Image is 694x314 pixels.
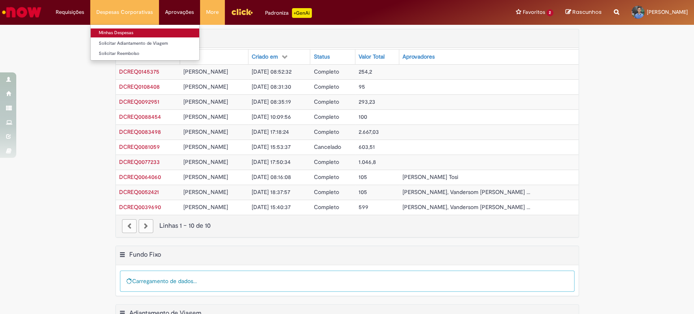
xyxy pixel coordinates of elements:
[119,251,126,261] button: Fundo Fixo Menu de contexto
[119,68,159,75] a: Abrir Registro: DCREQ0145375
[572,8,602,16] span: Rascunhos
[119,113,161,120] a: Abrir Registro: DCREQ0088454
[313,53,329,61] div: Status
[252,128,289,135] span: [DATE] 17:18:24
[119,158,160,166] span: DCREQ0077233
[252,53,278,61] div: Criado em
[566,9,602,16] a: Rascunhos
[359,128,379,135] span: 2.667,03
[120,270,574,292] div: Carregamento de dados...
[359,203,368,211] span: 599
[183,188,228,196] span: [PERSON_NAME]
[252,158,291,166] span: [DATE] 17:50:34
[119,83,160,90] a: Abrir Registro: DCREQ0108408
[252,173,291,181] span: [DATE] 08:16:08
[402,203,530,211] span: [PERSON_NAME], Vandersom [PERSON_NAME] ...
[183,143,228,150] span: [PERSON_NAME]
[359,83,365,90] span: 95
[119,158,160,166] a: Abrir Registro: DCREQ0077233
[313,68,339,75] span: Completo
[252,203,291,211] span: [DATE] 15:40:37
[359,158,376,166] span: 1.046,8
[1,4,43,20] img: ServiceNow
[313,173,339,181] span: Completo
[313,188,339,196] span: Completo
[119,188,159,196] span: DCREQ0052421
[90,24,200,61] ul: Despesas Corporativas
[183,113,228,120] span: [PERSON_NAME]
[359,53,385,61] div: Valor Total
[402,53,435,61] div: Aprovadores
[522,8,545,16] span: Favoritos
[359,68,372,75] span: 254,2
[183,98,228,105] span: [PERSON_NAME]
[91,28,199,37] a: Minhas Despesas
[119,203,161,211] a: Abrir Registro: DCREQ0039690
[165,8,194,16] span: Aprovações
[119,128,161,135] span: DCREQ0083498
[359,98,375,105] span: 293,23
[252,68,292,75] span: [DATE] 08:52:32
[313,158,339,166] span: Completo
[119,173,161,181] span: DCREQ0064060
[119,83,160,90] span: DCREQ0108408
[313,83,339,90] span: Completo
[183,83,228,90] span: [PERSON_NAME]
[252,113,291,120] span: [DATE] 10:09:56
[313,203,339,211] span: Completo
[206,8,219,16] span: More
[183,128,228,135] span: [PERSON_NAME]
[119,128,161,135] a: Abrir Registro: DCREQ0083498
[119,173,161,181] a: Abrir Registro: DCREQ0064060
[313,128,339,135] span: Completo
[313,98,339,105] span: Completo
[119,113,161,120] span: DCREQ0088454
[122,221,572,231] div: Linhas 1 − 10 de 10
[359,188,367,196] span: 105
[252,188,290,196] span: [DATE] 18:37:57
[231,6,253,18] img: click_logo_yellow_360x200.png
[91,39,199,48] a: Solicitar Adiantamento de Viagem
[313,113,339,120] span: Completo
[252,98,291,105] span: [DATE] 08:35:19
[313,143,341,150] span: Cancelado
[119,98,159,105] a: Abrir Registro: DCREQ0092951
[402,188,530,196] span: [PERSON_NAME], Vandersom [PERSON_NAME] ...
[359,173,367,181] span: 105
[119,98,159,105] span: DCREQ0092951
[183,173,228,181] span: [PERSON_NAME]
[546,9,553,16] span: 2
[116,215,579,237] nav: paginação
[252,83,291,90] span: [DATE] 08:31:30
[292,8,312,18] p: +GenAi
[119,68,159,75] span: DCREQ0145375
[359,143,375,150] span: 603,51
[119,203,161,211] span: DCREQ0039690
[119,188,159,196] a: Abrir Registro: DCREQ0052421
[56,8,84,16] span: Requisições
[119,143,160,150] span: DCREQ0081059
[359,113,367,120] span: 100
[647,9,688,15] span: [PERSON_NAME]
[91,49,199,58] a: Solicitar Reembolso
[96,8,153,16] span: Despesas Corporativas
[183,158,228,166] span: [PERSON_NAME]
[252,143,291,150] span: [DATE] 15:53:37
[119,143,160,150] a: Abrir Registro: DCREQ0081059
[402,173,458,181] span: [PERSON_NAME] Tosi
[129,251,161,259] h2: Fundo Fixo
[183,68,228,75] span: [PERSON_NAME]
[183,203,228,211] span: [PERSON_NAME]
[265,8,312,18] div: Padroniza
